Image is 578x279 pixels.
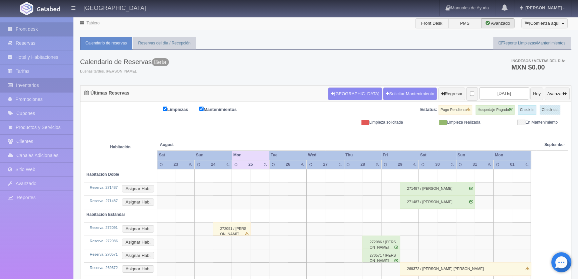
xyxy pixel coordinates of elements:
div: 30 [432,162,443,167]
img: Getabed [37,6,60,11]
label: Mantenimientos [199,105,247,113]
span: [PERSON_NAME] [524,5,562,10]
th: Mon [494,151,531,160]
div: 29 [394,162,406,167]
label: Avanzado [481,18,515,28]
label: Limpiezas [163,105,198,113]
div: 25 [245,162,256,167]
label: PMS [448,18,482,28]
th: Sat [157,151,195,160]
th: Thu [344,151,381,160]
div: En Mantenimiento [485,120,563,125]
b: Habitación Estándar [86,212,125,217]
label: Hospedaje Pagado [476,105,515,115]
div: Limpieza realizada [408,120,486,125]
strong: Habitación [110,145,130,149]
div: 26 [282,162,294,167]
div: 272086 / [PERSON_NAME] [362,236,400,249]
button: Asignar Hab. [122,252,154,259]
a: Reserva: 270571 [90,252,118,256]
button: Asignar Hab. [122,239,154,246]
label: Check-out [540,105,560,115]
img: Getabed [20,2,33,15]
a: Reserva: 272091 [90,226,118,230]
button: Asignar Hab. [122,265,154,273]
a: Solicitar Mantenimiento [383,88,437,100]
th: Sat [419,151,456,160]
div: 01 [507,162,518,167]
label: Check-in [518,105,536,115]
button: Asignar Hab. [122,185,154,192]
div: Limpieza solicitada [331,120,408,125]
input: Mantenimientos [199,107,204,111]
a: Reserva: 269372 [90,266,118,270]
span: September [544,142,565,148]
div: 270571 / [PERSON_NAME] [362,249,400,262]
button: Avanzar [545,88,570,100]
a: Reserva: 271487 [90,199,118,203]
a: Reporte Limpiezas/Mantenimientos [493,37,571,50]
div: 271487 / [PERSON_NAME] [400,195,475,209]
div: 272091 / [PERSON_NAME] [213,222,250,236]
button: Hoy [530,88,543,100]
th: Wed [307,151,344,160]
a: Tablero [86,21,99,25]
th: Tue [269,151,307,160]
th: Sun [195,151,232,160]
span: August [160,142,229,148]
button: Regresar [438,88,465,100]
h4: Últimas Reservas [84,91,129,96]
span: Beta [152,58,169,66]
span: Buenas tardes, [PERSON_NAME]. [80,69,169,74]
button: Asignar Hab. [122,198,154,206]
div: 31 [469,162,481,167]
button: [GEOGRAPHIC_DATA] [328,88,382,100]
b: Habitación Doble [86,172,119,177]
h4: [GEOGRAPHIC_DATA] [83,3,146,12]
label: Front Desk [415,18,449,28]
div: 271487 / [PERSON_NAME] [400,182,475,195]
a: Reserva: 271487 [90,185,118,189]
div: 24 [208,162,219,167]
th: Sun [456,151,494,160]
label: Pago Pendiente [439,105,472,115]
button: Asignar Hab. [122,225,154,233]
th: Mon [232,151,269,160]
a: Reserva: 272086 [90,239,118,243]
input: Limpiezas [163,107,167,111]
a: Calendario de reservas [80,37,132,50]
button: ¡Comienza aquí! [521,18,568,28]
h3: Calendario de Reservas [80,58,169,65]
th: Fri [381,151,419,160]
a: Reservas del día / Recepción [133,37,196,50]
label: Estatus: [420,107,437,113]
div: 23 [170,162,182,167]
div: 269372 / [PERSON_NAME] [PERSON_NAME] [400,262,531,276]
h3: MXN $0.00 [511,64,565,71]
span: Ingresos / Ventas del día [511,59,565,63]
div: 28 [357,162,368,167]
div: 27 [320,162,331,167]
